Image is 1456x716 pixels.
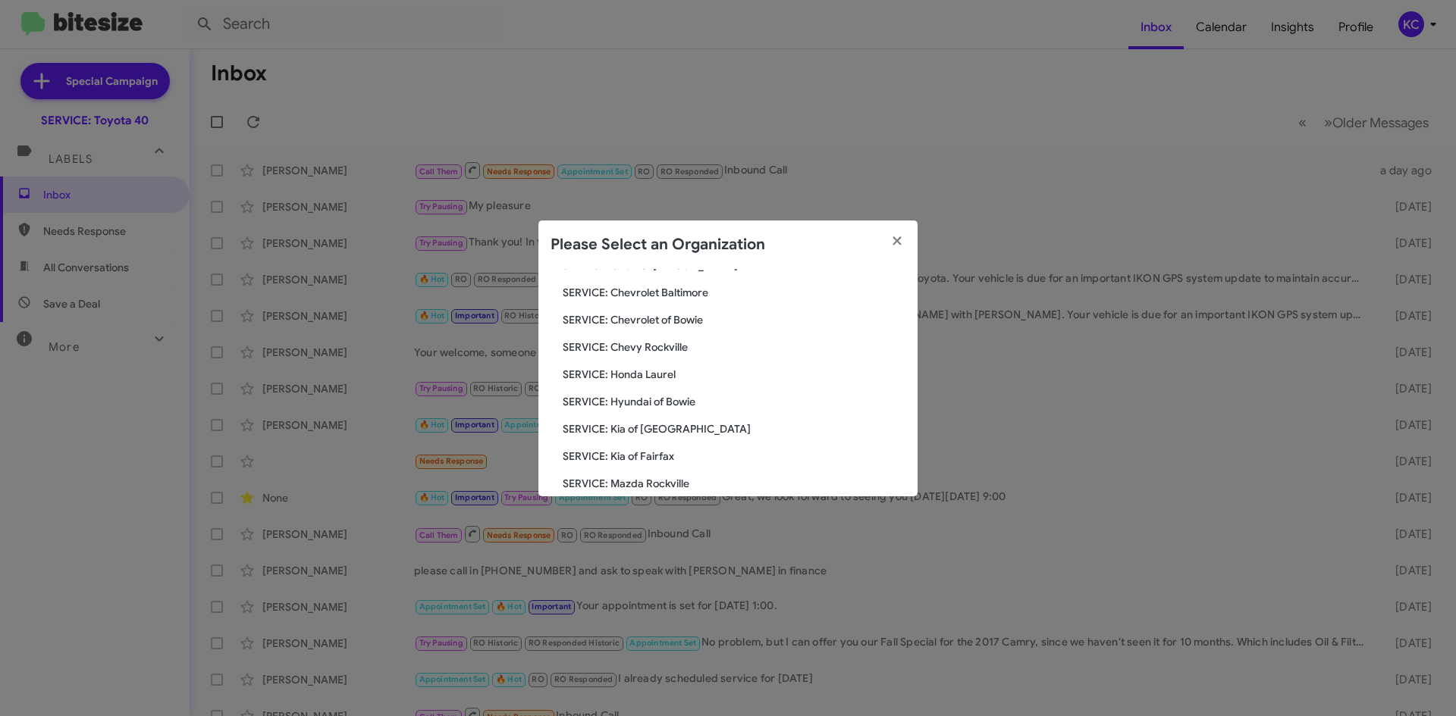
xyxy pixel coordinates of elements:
span: SERVICE: Honda Laurel [563,367,905,382]
span: SERVICE: Mazda Rockville [563,476,905,491]
span: SERVICE: Kia of [GEOGRAPHIC_DATA] [563,421,905,436]
span: SERVICE: Hyundai of Bowie [563,394,905,409]
span: SERVICE: Chevy Rockville [563,339,905,355]
span: SERVICE: Kia of Fairfax [563,449,905,464]
span: SERVICE: Chevrolet Baltimore [563,285,905,300]
h2: Please Select an Organization [551,233,765,257]
span: SERVICE: Chevrolet of Bowie [563,312,905,327]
